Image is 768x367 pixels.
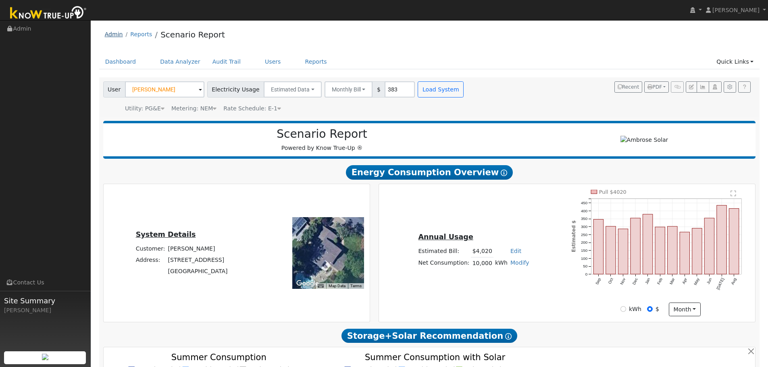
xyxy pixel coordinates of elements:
a: Quick Links [710,54,760,69]
h2: Scenario Report [111,127,533,141]
text: Nov [619,277,626,286]
text: May [693,277,701,286]
button: Edit User [686,81,697,93]
rect: onclick="" [618,229,628,274]
u: System Details [136,230,196,238]
td: 10,000 [471,257,493,269]
a: Help Link [738,81,751,93]
td: Net Consumption: [417,257,471,269]
span: Electricity Usage [207,81,264,97]
img: Ambrose Solar [620,136,668,144]
a: Dashboard [99,54,142,69]
span: Alias: None [223,105,281,112]
div: Powered by Know True-Up ® [107,127,537,152]
a: Modify [510,259,529,266]
a: Reports [130,31,152,37]
input: Select a User [125,81,204,97]
text: Sep [595,277,602,286]
text: 0 [585,272,588,276]
td: Estimated Bill: [417,246,471,257]
td: kWh [493,257,509,269]
rect: onclick="" [692,228,702,274]
rect: onclick="" [705,218,714,274]
i: Show Help [505,333,512,340]
td: Address: [134,254,167,265]
text: Jun [706,277,713,285]
text: Estimated $ [571,220,577,252]
text: 300 [581,224,588,229]
span: Site Summary [4,295,86,306]
button: Login As [709,81,721,93]
text: 100 [581,256,588,261]
text: 450 [581,201,588,205]
img: Google [294,278,321,289]
a: Scenario Report [160,30,225,39]
rect: onclick="" [631,218,640,274]
rect: onclick="" [643,214,653,274]
text: 400 [581,209,588,213]
button: Multi-Series Graph [697,81,709,93]
div: [PERSON_NAME] [4,306,86,315]
a: Edit [510,248,521,254]
rect: onclick="" [668,226,677,274]
td: $4,020 [471,246,493,257]
text: Dec [632,277,639,286]
td: [STREET_ADDRESS] [167,254,229,265]
span: User [103,81,125,97]
a: Users [259,54,287,69]
a: Data Analyzer [154,54,206,69]
a: Open this area in Google Maps (opens a new window) [294,278,321,289]
text: 150 [581,248,588,253]
text:  [731,190,737,197]
label: $ [656,305,659,313]
div: Metering: NEM [171,104,216,113]
text: 350 [581,216,588,221]
text: Oct [608,277,614,285]
a: Admin [105,31,123,37]
text: 200 [581,241,588,245]
text: Jan [644,277,651,285]
text: 250 [581,232,588,237]
text: Mar [669,277,676,286]
button: Settings [724,81,736,93]
rect: onclick="" [717,205,726,274]
rect: onclick="" [606,226,616,274]
label: kWh [629,305,641,313]
u: Annual Usage [418,233,473,241]
rect: onclick="" [729,209,739,274]
img: retrieve [42,354,48,360]
span: $ [372,81,385,97]
img: Know True-Up [6,4,91,23]
a: Reports [299,54,333,69]
button: PDF [644,81,669,93]
text: Pull $4020 [599,189,626,195]
button: month [669,303,701,316]
text: 50 [583,264,588,269]
input: $ [647,306,653,312]
button: Keyboard shortcuts [318,283,323,289]
button: Load System [418,81,464,97]
text: [DATE] [716,277,725,290]
button: Recent [614,81,643,93]
span: PDF [647,84,662,90]
text: Aug [731,277,737,285]
input: kWh [620,306,626,312]
a: Terms (opens in new tab) [350,284,362,288]
span: Storage+Solar Recommendation [341,329,517,343]
i: Show Help [501,170,507,176]
span: Energy Consumption Overview [346,165,513,180]
text: Summer Consumption [171,352,266,362]
td: [GEOGRAPHIC_DATA] [167,266,229,277]
div: Utility: PG&E [125,104,164,113]
a: Audit Trail [206,54,247,69]
rect: onclick="" [680,232,690,274]
td: Customer: [134,243,167,254]
span: [PERSON_NAME] [712,7,760,13]
button: Monthly Bill [325,81,373,97]
button: Map Data [329,283,345,289]
rect: onclick="" [593,220,603,274]
button: Estimated Data [264,81,322,97]
text: Feb [656,277,663,285]
text: Apr [681,277,688,285]
rect: onclick="" [655,227,665,274]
